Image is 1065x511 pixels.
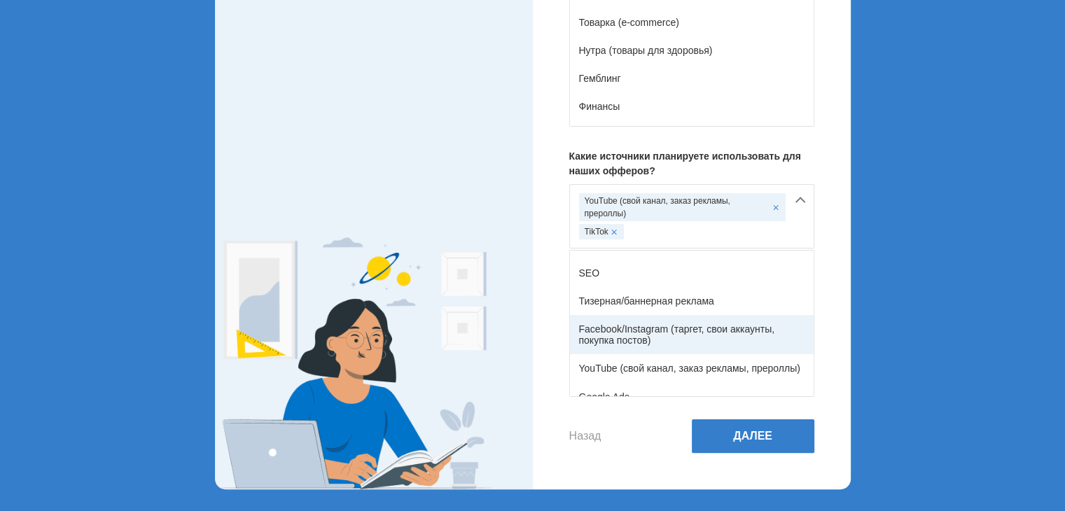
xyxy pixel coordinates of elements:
[570,354,814,382] div: YouTube (свой канал, заказ рекламы, прероллы)
[570,92,814,120] div: Финансы
[215,237,495,489] img: Expert Image
[570,8,814,36] div: Товарка (e-commerce)
[570,120,814,148] div: Дейтинг
[570,287,814,315] div: Тизерная/баннерная реклама
[569,149,814,178] p: Какие источники планируете использовать для наших офферов?
[569,430,601,442] button: Назад
[570,259,814,287] div: SEO
[579,224,624,239] div: TikTok
[692,419,814,453] button: Далее
[570,64,814,92] div: Гемблинг
[570,383,814,411] div: Google Ads
[570,36,814,64] div: Нутра (товары для здоровья)
[570,315,814,354] div: Facebook/Instagram (таргет, свои аккаунты, покупка постов)
[579,193,786,221] div: YouTube (свой канал, заказ рекламы, прероллы)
